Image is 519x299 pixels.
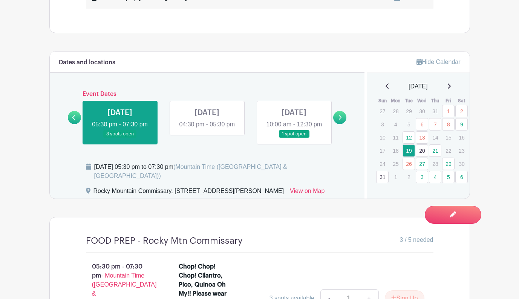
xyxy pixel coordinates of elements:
p: 2 [403,171,415,183]
p: 28 [429,158,441,170]
a: 7 [429,118,441,131]
a: 3 [416,171,428,183]
a: Hide Calendar [416,59,460,65]
p: 3 [376,118,389,130]
th: Tue [402,97,415,105]
h6: Event Dates [81,91,334,98]
p: 14 [429,132,441,143]
p: 28 [389,105,402,117]
p: 27 [376,105,389,117]
a: 5 [442,171,455,183]
a: 1 [442,105,455,117]
th: Wed [415,97,429,105]
p: 18 [389,145,402,156]
p: 30 [416,105,428,117]
a: 12 [403,131,415,144]
p: 10 [376,132,389,143]
p: 5 [403,118,415,130]
a: 31 [376,171,389,183]
p: 30 [455,158,468,170]
th: Thu [429,97,442,105]
div: Rocky Mountain Commissary, [STREET_ADDRESS][PERSON_NAME] [93,187,284,199]
div: [DATE] 05:30 pm to 07:30 pm [94,162,356,181]
p: 15 [442,132,455,143]
a: 27 [416,158,428,170]
p: 24 [376,158,389,170]
p: 29 [403,105,415,117]
a: 4 [429,171,441,183]
p: 16 [455,132,468,143]
a: 9 [455,118,468,131]
a: 6 [455,171,468,183]
span: 3 / 5 needed [400,235,433,244]
a: View on Map [290,187,325,199]
p: 11 [389,132,402,143]
p: 23 [455,145,468,156]
a: 26 [403,158,415,170]
p: 25 [389,158,402,170]
p: 22 [442,145,455,156]
p: 17 [376,145,389,156]
a: 19 [403,144,415,157]
th: Sat [455,97,468,105]
h4: FOOD PREP - Rocky Mtn Commissary [86,235,243,246]
a: 2 [455,105,468,117]
a: 29 [442,158,455,170]
span: [DATE] [409,82,427,91]
th: Sun [376,97,389,105]
a: 20 [416,144,428,157]
th: Mon [389,97,402,105]
th: Fri [442,97,455,105]
h6: Dates and locations [59,59,115,66]
a: 6 [416,118,428,131]
a: 8 [442,118,455,131]
p: 31 [429,105,441,117]
a: 21 [429,144,441,157]
p: 4 [389,118,402,130]
p: 1 [389,171,402,183]
a: 13 [416,131,428,144]
span: (Mountain Time ([GEOGRAPHIC_DATA] & [GEOGRAPHIC_DATA])) [94,164,287,179]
